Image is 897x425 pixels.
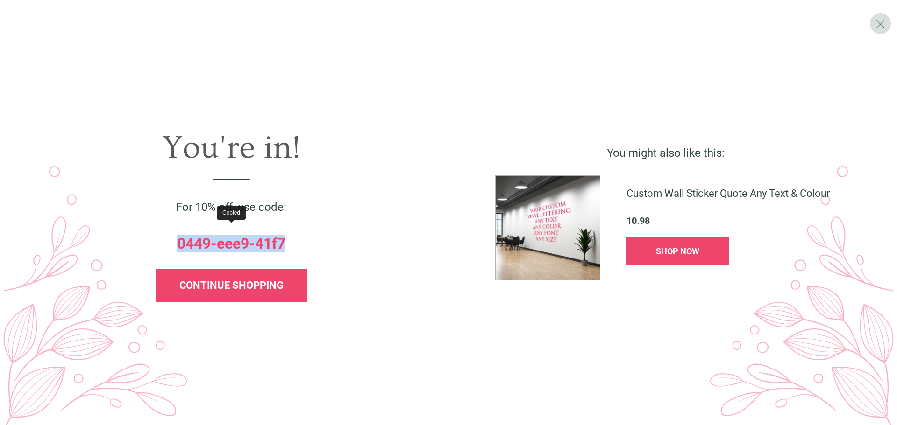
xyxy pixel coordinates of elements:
[876,17,885,31] span: X
[176,201,286,214] span: For 10% off, use code:
[495,175,600,280] img: %5BWS-74142-XS-F-DI_1754659053552.jpg
[177,236,285,251] span: 0449-eee9-41f7
[607,146,725,160] span: You might also like this:
[656,246,699,256] span: SHOP NOW
[163,130,300,166] span: You're in!
[626,216,650,225] span: 10.98
[179,279,284,291] span: CONTINUE SHOPPING
[626,188,830,199] span: Custom Wall Sticker Quote Any Text & Colour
